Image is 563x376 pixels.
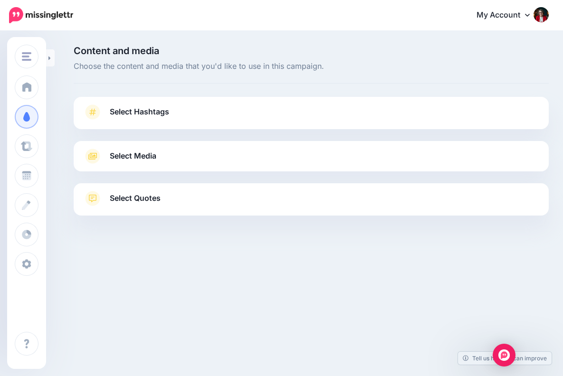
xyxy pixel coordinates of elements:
span: Choose the content and media that you'd like to use in this campaign. [74,60,549,73]
span: Content and media [74,46,549,56]
span: Select Media [110,150,156,162]
span: Select Quotes [110,192,161,205]
span: Select Hashtags [110,105,169,118]
a: Tell us how we can improve [458,352,552,365]
a: My Account [467,4,549,27]
a: Select Hashtags [83,104,539,129]
img: menu.png [22,52,31,61]
img: Missinglettr [9,7,73,23]
div: Open Intercom Messenger [493,344,515,367]
a: Select Quotes [83,191,539,216]
a: Select Media [83,149,539,164]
